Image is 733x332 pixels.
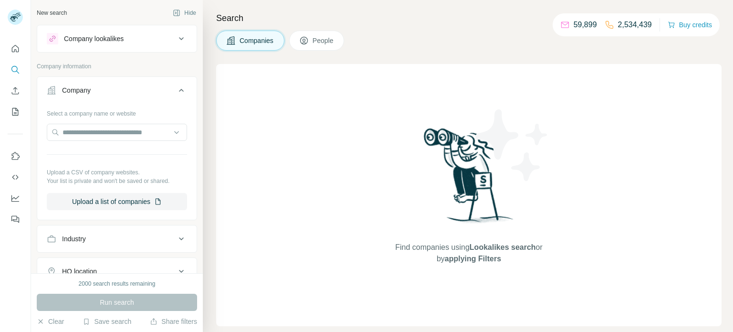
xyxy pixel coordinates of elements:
button: Upload a list of companies [47,193,187,210]
p: Your list is private and won't be saved or shared. [47,177,187,185]
h4: Search [216,11,722,25]
button: Enrich CSV [8,82,23,99]
button: Share filters [150,317,197,326]
button: Clear [37,317,64,326]
button: Buy credits [668,18,712,32]
div: Select a company name or website [47,106,187,118]
button: Dashboard [8,190,23,207]
button: Feedback [8,211,23,228]
button: Company lookalikes [37,27,197,50]
img: Surfe Illustration - Stars [469,102,555,188]
p: Upload a CSV of company websites. [47,168,187,177]
div: New search [37,9,67,17]
button: My lists [8,103,23,120]
p: Company information [37,62,197,71]
span: Lookalikes search [470,243,536,251]
button: Quick start [8,40,23,57]
span: Find companies using or by [392,242,545,265]
button: Hide [166,6,203,20]
button: Company [37,79,197,106]
div: HQ location [62,267,97,276]
div: 2000 search results remaining [79,279,156,288]
div: Company lookalikes [64,34,124,43]
p: 59,899 [574,19,597,31]
img: Surfe Illustration - Woman searching with binoculars [419,126,519,232]
div: Industry [62,234,86,244]
p: 2,534,439 [618,19,652,31]
span: Companies [240,36,274,45]
span: applying Filters [445,255,501,263]
button: HQ location [37,260,197,283]
div: Company [62,86,91,95]
span: People [313,36,335,45]
button: Use Surfe API [8,169,23,186]
button: Industry [37,227,197,250]
button: Save search [83,317,131,326]
button: Search [8,61,23,78]
button: Use Surfe on LinkedIn [8,148,23,165]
